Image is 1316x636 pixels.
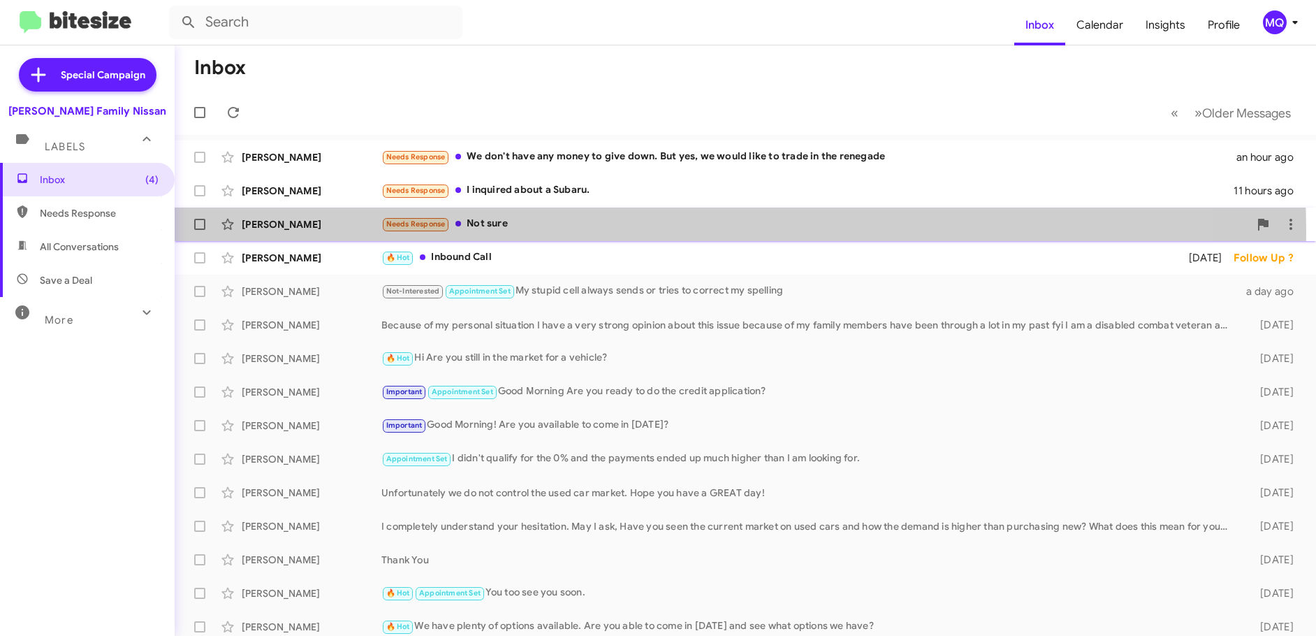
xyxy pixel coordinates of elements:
[381,417,1238,433] div: Good Morning! Are you available to come in [DATE]?
[1238,284,1305,298] div: a day ago
[419,588,481,598] span: Appointment Set
[1134,5,1197,45] a: Insights
[242,452,381,466] div: [PERSON_NAME]
[1202,106,1291,121] span: Older Messages
[386,588,410,598] span: 🔥 Hot
[1238,452,1305,466] div: [DATE]
[242,150,381,164] div: [PERSON_NAME]
[386,152,446,161] span: Needs Response
[381,283,1238,299] div: My stupid cell always sends or tries to correct my spelling
[8,104,166,118] div: [PERSON_NAME] Family Nissan
[194,57,246,79] h1: Inbox
[449,287,511,296] span: Appointment Set
[169,6,462,39] input: Search
[242,251,381,265] div: [PERSON_NAME]
[1171,251,1233,265] div: [DATE]
[381,585,1238,601] div: You too see you soon.
[381,250,1171,266] div: Inbound Call
[61,68,145,82] span: Special Campaign
[1065,5,1134,45] a: Calendar
[381,451,1238,467] div: I didn't qualify for the 0% and the payments ended up much higher than I am looking for.
[386,219,446,229] span: Needs Response
[1234,251,1305,265] div: Follow Up ?
[1171,104,1178,122] span: «
[381,384,1238,400] div: Good Morning Are you ready to do the credit application?
[242,620,381,634] div: [PERSON_NAME]
[386,186,446,195] span: Needs Response
[45,314,73,326] span: More
[242,184,381,198] div: [PERSON_NAME]
[242,385,381,399] div: [PERSON_NAME]
[242,553,381,567] div: [PERSON_NAME]
[1238,519,1305,533] div: [DATE]
[242,486,381,500] div: [PERSON_NAME]
[1186,99,1299,127] button: Next
[386,253,410,262] span: 🔥 Hot
[1238,385,1305,399] div: [DATE]
[1263,10,1287,34] div: MQ
[242,519,381,533] div: [PERSON_NAME]
[386,421,423,430] span: Important
[381,486,1238,500] div: Unfortunately we do not control the used car market. Hope you have a GREAT day!
[242,586,381,600] div: [PERSON_NAME]
[1236,150,1305,164] div: an hour ago
[1238,419,1305,433] div: [DATE]
[19,58,156,92] a: Special Campaign
[242,352,381,366] div: [PERSON_NAME]
[1238,352,1305,366] div: [DATE]
[1238,553,1305,567] div: [DATE]
[432,387,493,396] span: Appointment Set
[386,354,410,363] span: 🔥 Hot
[242,419,381,433] div: [PERSON_NAME]
[381,318,1238,332] div: Because of my personal situation I have a very strong opinion about this issue because of my fami...
[386,387,423,396] span: Important
[40,273,92,287] span: Save a Deal
[40,173,159,187] span: Inbox
[45,140,85,153] span: Labels
[1238,586,1305,600] div: [DATE]
[381,519,1238,533] div: I completely understand your hesitation. May I ask, Have you seen the current market on used cars...
[381,182,1234,198] div: I inquired about a Subaru.
[1162,99,1187,127] button: Previous
[1197,5,1251,45] a: Profile
[242,318,381,332] div: [PERSON_NAME]
[1163,99,1299,127] nav: Page navigation example
[381,619,1238,635] div: We have plenty of options available. Are you able to come in [DATE] and see what options we have?
[386,454,448,463] span: Appointment Set
[145,173,159,187] span: (4)
[381,553,1238,567] div: Thank You
[381,350,1238,366] div: Hi Are you still in the market for a vehicle?
[381,216,1249,232] div: Not sure
[40,206,159,220] span: Needs Response
[1238,486,1305,500] div: [DATE]
[40,240,119,254] span: All Conversations
[1251,10,1301,34] button: MQ
[242,217,381,231] div: [PERSON_NAME]
[1014,5,1065,45] a: Inbox
[1194,104,1202,122] span: »
[386,287,440,296] span: Not-Interested
[381,149,1236,165] div: We don't have any money to give down. But yes, we would like to trade in the renegade
[1238,318,1305,332] div: [DATE]
[1238,620,1305,634] div: [DATE]
[242,284,381,298] div: [PERSON_NAME]
[386,622,410,631] span: 🔥 Hot
[1234,184,1305,198] div: 11 hours ago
